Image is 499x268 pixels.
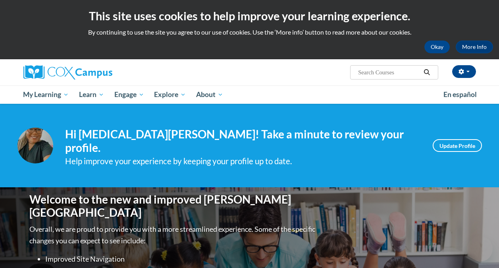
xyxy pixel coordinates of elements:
[438,86,482,103] a: En español
[191,85,228,104] a: About
[149,85,191,104] a: Explore
[424,41,450,53] button: Okay
[196,90,223,99] span: About
[79,90,104,99] span: Learn
[109,85,149,104] a: Engage
[412,217,428,233] iframe: Close message
[29,193,317,219] h1: Welcome to the new and improved [PERSON_NAME][GEOGRAPHIC_DATA]
[6,28,493,37] p: By continuing to use the site you agree to our use of cookies. Use the ‘More info’ button to read...
[29,223,317,247] p: Overall, we are proud to provide you with a more streamlined experience. Some of the specific cha...
[114,90,144,99] span: Engage
[17,128,53,163] img: Profile Image
[17,85,482,104] div: Main menu
[467,236,493,262] iframe: Button to launch messaging window
[74,85,109,104] a: Learn
[357,68,421,77] input: Search Courses
[23,90,69,99] span: My Learning
[421,68,433,77] button: Search
[23,65,166,80] a: Cox Campus
[452,65,476,78] button: Account Settings
[18,85,74,104] a: My Learning
[65,128,421,154] h4: Hi [MEDICAL_DATA][PERSON_NAME]! Take a minute to review your profile.
[45,253,317,265] li: Improved Site Navigation
[65,155,421,168] div: Help improve your experience by keeping your profile up to date.
[456,41,493,53] a: More Info
[154,90,186,99] span: Explore
[23,65,112,80] img: Cox Campus
[433,139,482,152] a: Update Profile
[6,8,493,24] h2: This site uses cookies to help improve your learning experience.
[443,90,477,99] span: En español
